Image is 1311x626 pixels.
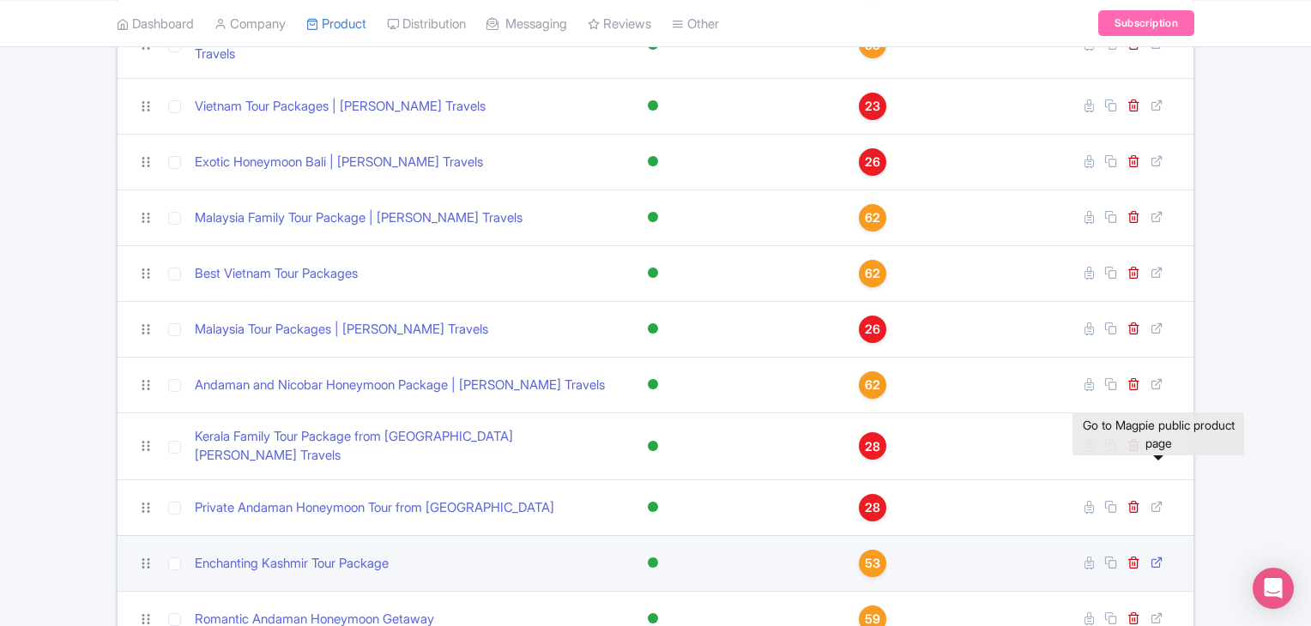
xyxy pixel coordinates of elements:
a: 62 [843,204,902,232]
a: 23 [843,93,902,120]
span: 26 [865,320,880,339]
a: Malaysia Family Tour Package | [PERSON_NAME] Travels [195,208,523,228]
span: 62 [865,208,880,227]
a: Andaman and Nicobar Honeymoon Package | [PERSON_NAME] Travels [195,376,605,395]
div: Active [644,205,662,230]
span: 28 [865,498,880,517]
div: Active [644,372,662,397]
span: 62 [865,264,880,283]
div: Active [644,316,662,341]
span: 53 [865,554,880,573]
div: Active [644,434,662,459]
a: 62 [843,260,902,287]
a: 62 [843,371,902,399]
div: Go to Magpie public product page [1072,412,1244,455]
a: Private Andaman Honeymoon Tour from [GEOGRAPHIC_DATA] [195,498,554,518]
a: Subscription [1098,10,1194,36]
a: Malaysia Tour Packages | [PERSON_NAME] Travels [195,320,488,340]
span: 62 [865,376,880,394]
a: 26 [843,316,902,343]
div: Active [644,495,662,520]
a: Vietnam Tour Packages | [PERSON_NAME] Travels [195,97,486,117]
a: Best Vietnam Tour Packages [195,264,358,284]
a: Exotic Honeymoon Bali | [PERSON_NAME] Travels [195,153,483,172]
a: 53 [843,550,902,577]
span: 23 [865,97,880,116]
a: 28 [843,494,902,521]
span: 26 [865,153,880,172]
a: 26 [843,148,902,176]
div: Active [644,93,662,118]
div: Active [644,551,662,575]
div: Active [644,149,662,174]
div: Open Intercom Messenger [1253,568,1294,609]
a: Kerala Family Tour Package from [GEOGRAPHIC_DATA] [PERSON_NAME] Travels [195,427,612,466]
a: 28 [843,432,902,460]
a: Enchanting Kashmir Tour Package [195,554,389,574]
span: 28 [865,437,880,456]
div: Active [644,261,662,286]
